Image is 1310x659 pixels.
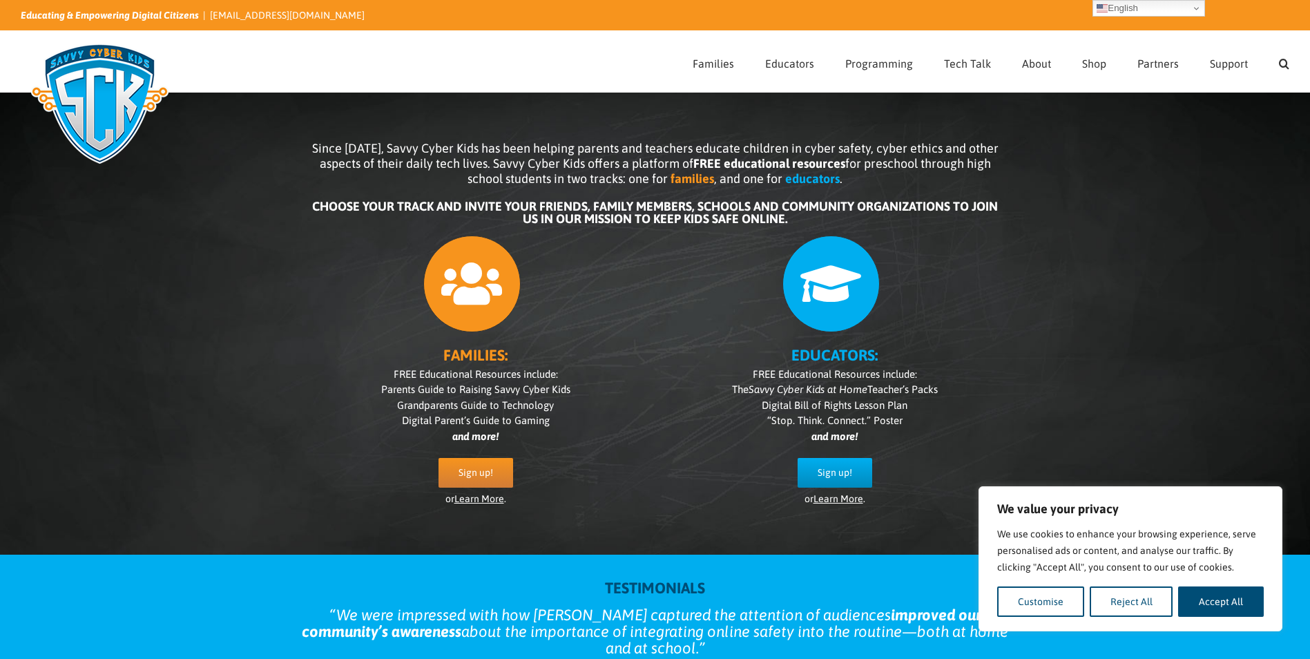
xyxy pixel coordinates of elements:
span: Shop [1082,58,1106,69]
i: and more! [452,430,499,442]
a: [EMAIL_ADDRESS][DOMAIN_NAME] [210,10,365,21]
a: Support [1210,31,1248,92]
i: Savvy Cyber Kids at Home [749,383,867,395]
span: “Stop. Think. Connect.” Poster [767,414,903,426]
img: en [1097,3,1108,14]
i: Educating & Empowering Digital Citizens [21,10,199,21]
span: The Teacher’s Packs [732,383,938,395]
span: Digital Bill of Rights Lesson Plan [762,399,907,411]
span: Sign up! [459,467,493,479]
span: Partners [1137,58,1179,69]
p: We use cookies to enhance your browsing experience, serve personalised ads or content, and analys... [997,526,1264,575]
a: About [1022,31,1051,92]
b: FREE educational resources [693,156,845,171]
a: Educators [765,31,814,92]
span: . [840,171,842,186]
span: Programming [845,58,913,69]
span: Digital Parent’s Guide to Gaming [402,414,550,426]
a: Learn More [813,493,863,504]
b: educators [785,171,840,186]
span: Grandparents Guide to Technology [397,399,554,411]
span: FREE Educational Resources include: [753,368,917,380]
span: Families [693,58,734,69]
span: Sign up! [818,467,852,479]
a: Sign up! [798,458,872,488]
a: Search [1279,31,1289,92]
a: Shop [1082,31,1106,92]
b: families [671,171,714,186]
i: and more! [811,430,858,442]
span: About [1022,58,1051,69]
a: Tech Talk [944,31,991,92]
button: Reject All [1090,586,1173,617]
span: Tech Talk [944,58,991,69]
span: FREE Educational Resources include: [394,368,558,380]
span: , and one for [714,171,782,186]
a: Partners [1137,31,1179,92]
span: or . [805,493,865,504]
strong: TESTIMONIALS [605,579,705,597]
button: Accept All [1178,586,1264,617]
a: Families [693,31,734,92]
b: EDUCATORS: [791,346,878,364]
strong: improved our community’s awareness [302,606,981,640]
a: Sign up! [439,458,513,488]
b: CHOOSE YOUR TRACK AND INVITE YOUR FRIENDS, FAMILY MEMBERS, SCHOOLS AND COMMUNITY ORGANIZATIONS TO... [312,199,998,226]
span: Support [1210,58,1248,69]
a: Programming [845,31,913,92]
b: FAMILIES: [443,346,508,364]
p: We value your privacy [997,501,1264,517]
img: Savvy Cyber Kids Logo [21,35,179,173]
span: Since [DATE], Savvy Cyber Kids has been helping parents and teachers educate children in cyber sa... [312,141,999,186]
button: Customise [997,586,1084,617]
blockquote: We were impressed with how [PERSON_NAME] captured the attention of audiences about the importance... [296,607,1014,656]
span: Parents Guide to Raising Savvy Cyber Kids [381,383,570,395]
nav: Main Menu [693,31,1289,92]
span: Educators [765,58,814,69]
span: or . [445,493,506,504]
a: Learn More [454,493,504,504]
